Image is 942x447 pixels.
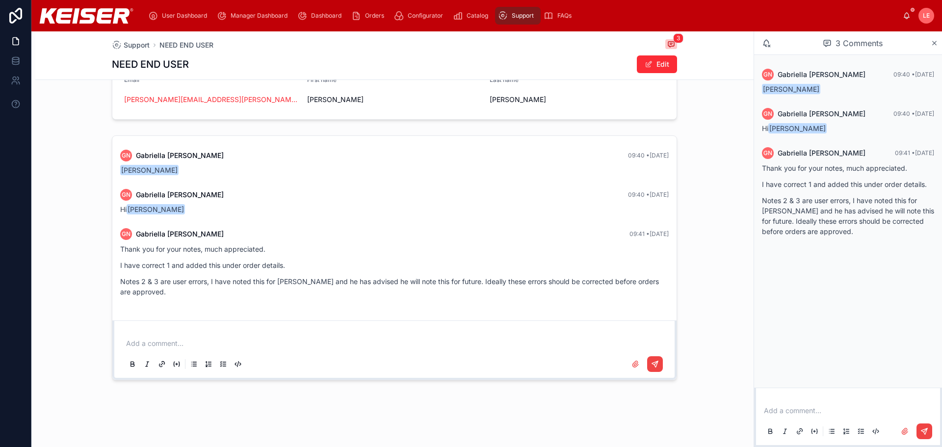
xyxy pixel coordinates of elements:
[231,12,288,20] span: Manager Dashboard
[162,12,207,20] span: User Dashboard
[120,205,186,213] span: Hi
[159,40,213,50] a: NEED END USER
[762,84,820,94] span: [PERSON_NAME]
[778,70,865,79] span: Gabriella [PERSON_NAME]
[348,7,391,25] a: Orders
[895,149,934,157] span: 09:41 • [DATE]
[112,40,150,50] a: Support
[124,40,150,50] span: Support
[122,230,131,238] span: GN
[391,7,450,25] a: Configurator
[512,12,534,20] span: Support
[893,110,934,117] span: 09:40 • [DATE]
[628,191,669,198] span: 09:40 • [DATE]
[467,12,488,20] span: Catalog
[762,124,828,132] span: Hi
[778,148,865,158] span: Gabriella [PERSON_NAME]
[127,204,185,214] span: [PERSON_NAME]
[778,109,865,119] span: Gabriella [PERSON_NAME]
[365,12,384,20] span: Orders
[136,229,224,239] span: Gabriella [PERSON_NAME]
[307,95,482,105] span: [PERSON_NAME]
[214,7,294,25] a: Manager Dashboard
[762,195,934,237] p: Notes 2 & 3 are user errors, I have noted this for [PERSON_NAME] and he has advised he will note ...
[557,12,572,20] span: FAQs
[628,152,669,159] span: 09:40 • [DATE]
[637,55,677,73] button: Edit
[294,7,348,25] a: Dashboard
[923,12,930,20] span: LE
[763,71,772,79] span: GN
[120,260,669,270] p: I have correct 1 and added this under order details.
[120,165,179,175] span: [PERSON_NAME]
[408,12,443,20] span: Configurator
[763,149,772,157] span: GN
[120,244,669,254] p: Thank you for your notes, much appreciated.
[124,95,299,105] a: [PERSON_NAME][EMAIL_ADDRESS][PERSON_NAME][DOMAIN_NAME]
[763,110,772,118] span: GN
[490,95,665,105] span: [PERSON_NAME]
[120,276,669,297] p: Notes 2 & 3 are user errors, I have noted this for [PERSON_NAME] and he has advised he will note ...
[145,7,214,25] a: User Dashboard
[141,5,903,26] div: scrollable content
[665,39,677,51] button: 3
[893,71,934,78] span: 09:40 • [DATE]
[762,179,934,189] p: I have correct 1 and added this under order details.
[136,190,224,200] span: Gabriella [PERSON_NAME]
[136,151,224,160] span: Gabriella [PERSON_NAME]
[450,7,495,25] a: Catalog
[762,163,934,173] p: Thank you for your notes, much appreciated.
[495,7,541,25] a: Support
[836,37,883,49] span: 3 Comments
[541,7,578,25] a: FAQs
[122,191,131,199] span: GN
[122,152,131,159] span: GN
[629,230,669,237] span: 09:41 • [DATE]
[673,33,683,43] span: 3
[39,8,133,24] img: App logo
[112,57,189,71] h1: NEED END USER
[311,12,341,20] span: Dashboard
[768,123,827,133] span: [PERSON_NAME]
